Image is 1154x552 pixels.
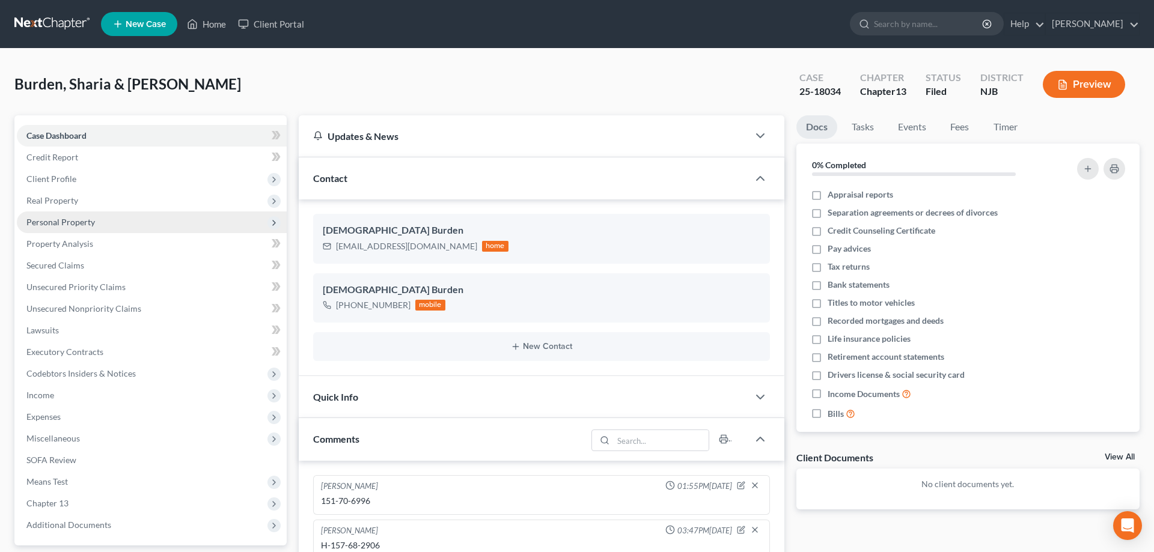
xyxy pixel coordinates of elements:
span: Property Analysis [26,238,93,249]
a: [PERSON_NAME] [1046,13,1139,35]
span: Income Documents [828,388,900,400]
span: Additional Documents [26,520,111,530]
button: New Contact [323,342,760,351]
span: Credit Counseling Certificate [828,225,935,237]
span: Tax returns [828,261,870,273]
a: Client Portal [232,13,310,35]
a: Credit Report [17,147,287,168]
span: Client Profile [26,174,76,184]
a: Unsecured Nonpriority Claims [17,298,287,320]
span: New Case [126,20,166,29]
span: Lawsuits [26,325,59,335]
div: Updates & News [313,130,734,142]
div: District [980,71,1024,85]
span: Secured Claims [26,260,84,270]
a: Property Analysis [17,233,287,255]
a: Case Dashboard [17,125,287,147]
div: [EMAIL_ADDRESS][DOMAIN_NAME] [336,240,477,252]
a: Docs [796,115,837,139]
p: No client documents yet. [806,478,1130,490]
a: Secured Claims [17,255,287,276]
span: Retirement account statements [828,351,944,363]
span: Miscellaneous [26,433,80,443]
strong: 0% Completed [812,160,866,170]
span: Expenses [26,411,61,422]
a: Tasks [842,115,884,139]
span: Contact [313,172,347,184]
a: View All [1105,453,1135,461]
div: H-157-68-2906 [321,539,762,551]
span: Pay advices [828,243,871,255]
div: [DEMOGRAPHIC_DATA] Burden [323,283,760,297]
span: Titles to motor vehicles [828,297,915,309]
span: Drivers license & social security card [828,369,965,381]
a: Timer [984,115,1027,139]
div: Chapter [860,85,906,99]
span: 03:47PM[DATE] [677,525,732,536]
span: Credit Report [26,152,78,162]
div: [PERSON_NAME] [321,481,378,493]
div: Client Documents [796,451,873,464]
div: mobile [415,300,445,311]
a: Executory Contracts [17,341,287,363]
a: Home [181,13,232,35]
span: Bank statements [828,279,890,291]
span: Bills [828,408,844,420]
a: Lawsuits [17,320,287,341]
div: Filed [926,85,961,99]
div: [PHONE_NUMBER] [336,299,411,311]
a: Help [1004,13,1045,35]
span: Executory Contracts [26,347,103,357]
span: Quick Info [313,391,358,402]
a: Unsecured Priority Claims [17,276,287,298]
div: 25-18034 [799,85,841,99]
div: Case [799,71,841,85]
span: Chapter 13 [26,498,69,508]
div: home [482,241,508,252]
span: Codebtors Insiders & Notices [26,368,136,378]
a: Events [888,115,936,139]
div: [DEMOGRAPHIC_DATA] Burden [323,223,760,238]
div: Chapter [860,71,906,85]
span: Burden, Sharia & [PERSON_NAME] [14,75,241,93]
span: Real Property [26,195,78,205]
input: Search by name... [874,13,984,35]
a: Fees [941,115,979,139]
span: Recorded mortgages and deeds [828,315,944,327]
input: Search... [613,430,709,450]
span: Unsecured Priority Claims [26,282,126,292]
span: Separation agreements or decrees of divorces [828,207,998,219]
div: [PERSON_NAME] [321,525,378,537]
span: 01:55PM[DATE] [677,481,732,492]
span: Means Test [26,476,68,487]
a: SOFA Review [17,449,287,471]
span: 13 [896,85,906,97]
button: Preview [1043,71,1125,98]
span: Comments [313,433,359,444]
div: Status [926,71,961,85]
span: Personal Property [26,217,95,227]
span: Income [26,390,54,400]
span: SOFA Review [26,455,76,465]
span: Unsecured Nonpriority Claims [26,303,141,314]
div: 151-70-6996 [321,495,762,507]
div: Open Intercom Messenger [1113,511,1142,540]
span: Case Dashboard [26,130,87,141]
span: Life insurance policies [828,333,911,345]
span: Appraisal reports [828,189,893,201]
div: NJB [980,85,1024,99]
